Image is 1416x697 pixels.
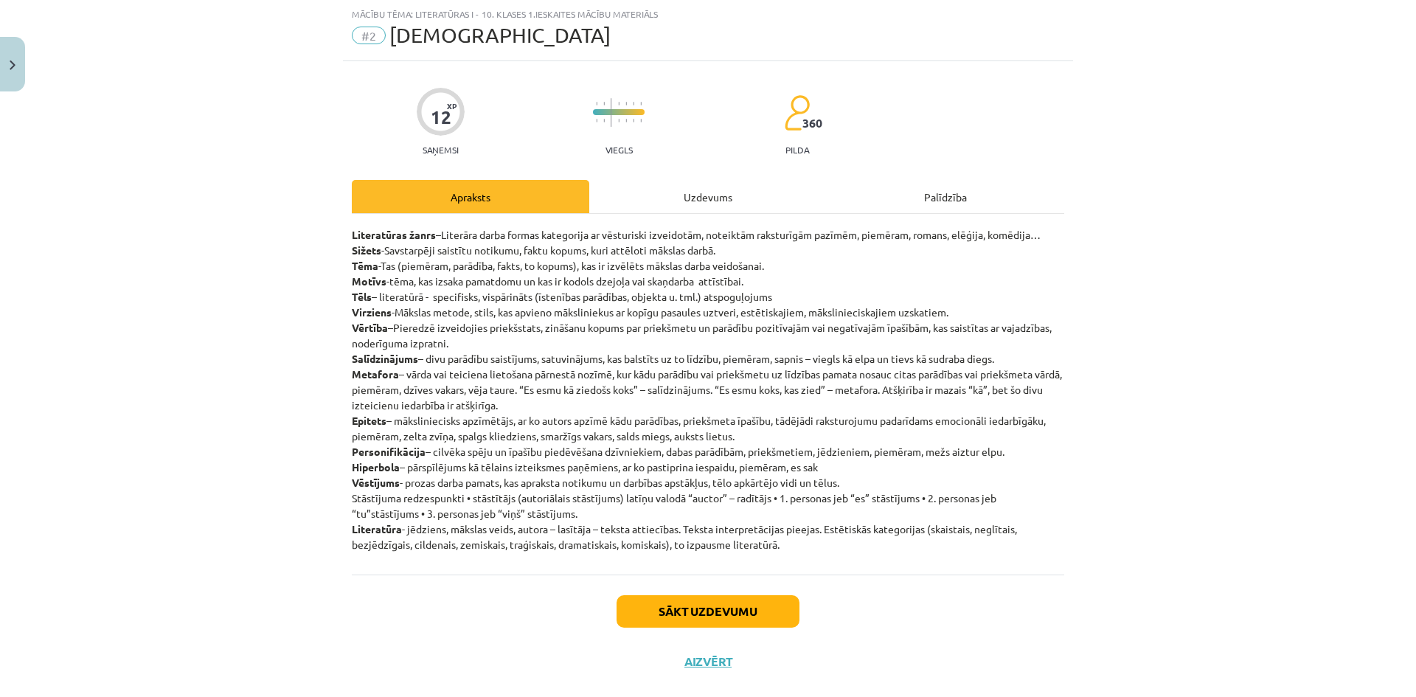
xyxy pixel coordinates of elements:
[352,259,378,272] strong: Tēma
[633,102,634,105] img: icon-short-line-57e1e144782c952c97e751825c79c345078a6d821885a25fce030b3d8c18986b.svg
[596,102,597,105] img: icon-short-line-57e1e144782c952c97e751825c79c345078a6d821885a25fce030b3d8c18986b.svg
[603,119,605,122] img: icon-short-line-57e1e144782c952c97e751825c79c345078a6d821885a25fce030b3d8c18986b.svg
[352,445,426,458] strong: Personifikācija
[640,102,642,105] img: icon-short-line-57e1e144782c952c97e751825c79c345078a6d821885a25fce030b3d8c18986b.svg
[633,119,634,122] img: icon-short-line-57e1e144782c952c97e751825c79c345078a6d821885a25fce030b3d8c18986b.svg
[827,180,1064,213] div: Palīdzība
[447,102,457,110] span: XP
[802,117,822,130] span: 360
[352,9,1064,19] div: Mācību tēma: Literatūras i - 10. klases 1.ieskaites mācību materiāls
[352,305,392,319] strong: Virziens
[389,23,611,47] span: [DEMOGRAPHIC_DATA]
[352,227,1064,552] p: –Literāra darba formas kategorija ar vēsturiski izveidotām, noteiktām raksturīgām pazīmēm, piemēr...
[352,476,400,489] strong: Vēstījums
[625,102,627,105] img: icon-short-line-57e1e144782c952c97e751825c79c345078a6d821885a25fce030b3d8c18986b.svg
[596,119,597,122] img: icon-short-line-57e1e144782c952c97e751825c79c345078a6d821885a25fce030b3d8c18986b.svg
[431,107,451,128] div: 12
[352,274,386,288] strong: Motīvs
[611,98,612,127] img: icon-long-line-d9ea69661e0d244f92f715978eff75569469978d946b2353a9bb055b3ed8787d.svg
[352,290,372,303] strong: Tēls
[625,119,627,122] img: icon-short-line-57e1e144782c952c97e751825c79c345078a6d821885a25fce030b3d8c18986b.svg
[417,145,465,155] p: Saņemsi
[618,102,619,105] img: icon-short-line-57e1e144782c952c97e751825c79c345078a6d821885a25fce030b3d8c18986b.svg
[352,321,388,334] strong: Vērtība
[352,352,418,365] strong: Salīdzinājums
[352,243,381,257] strong: Sižets
[617,595,799,628] button: Sākt uzdevumu
[352,367,399,381] strong: Metafora
[640,119,642,122] img: icon-short-line-57e1e144782c952c97e751825c79c345078a6d821885a25fce030b3d8c18986b.svg
[784,94,810,131] img: students-c634bb4e5e11cddfef0936a35e636f08e4e9abd3cc4e673bd6f9a4125e45ecb1.svg
[10,60,15,70] img: icon-close-lesson-0947bae3869378f0d4975bcd49f059093ad1ed9edebbc8119c70593378902aed.svg
[352,522,402,535] strong: Literatūra
[352,27,386,44] span: #2
[352,228,436,241] strong: Literatūras žanrs
[589,180,827,213] div: Uzdevums
[352,414,386,427] strong: Epitets
[618,119,619,122] img: icon-short-line-57e1e144782c952c97e751825c79c345078a6d821885a25fce030b3d8c18986b.svg
[680,654,736,669] button: Aizvērt
[605,145,633,155] p: Viegls
[352,180,589,213] div: Apraksts
[785,145,809,155] p: pilda
[603,102,605,105] img: icon-short-line-57e1e144782c952c97e751825c79c345078a6d821885a25fce030b3d8c18986b.svg
[352,460,400,474] strong: Hiperbola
